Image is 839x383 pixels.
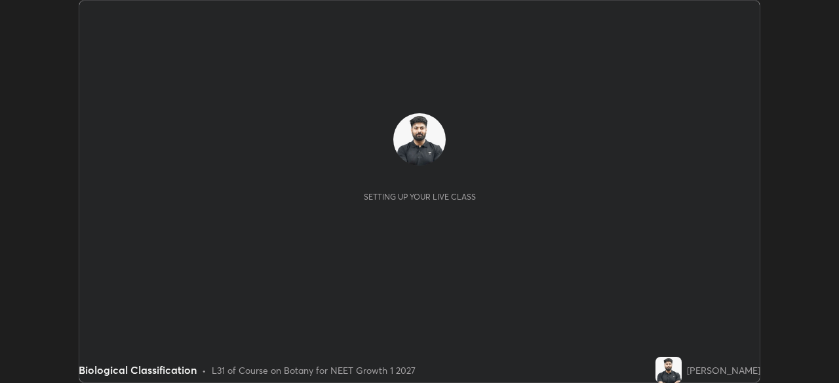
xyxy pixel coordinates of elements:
img: d2d996f5197e45bfbb355c755dfad50d.jpg [655,357,682,383]
div: • [202,363,206,377]
div: L31 of Course on Botany for NEET Growth 1 2027 [212,363,416,377]
div: [PERSON_NAME] [687,363,760,377]
img: d2d996f5197e45bfbb355c755dfad50d.jpg [393,113,446,166]
div: Biological Classification [79,362,197,378]
div: Setting up your live class [364,192,476,202]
